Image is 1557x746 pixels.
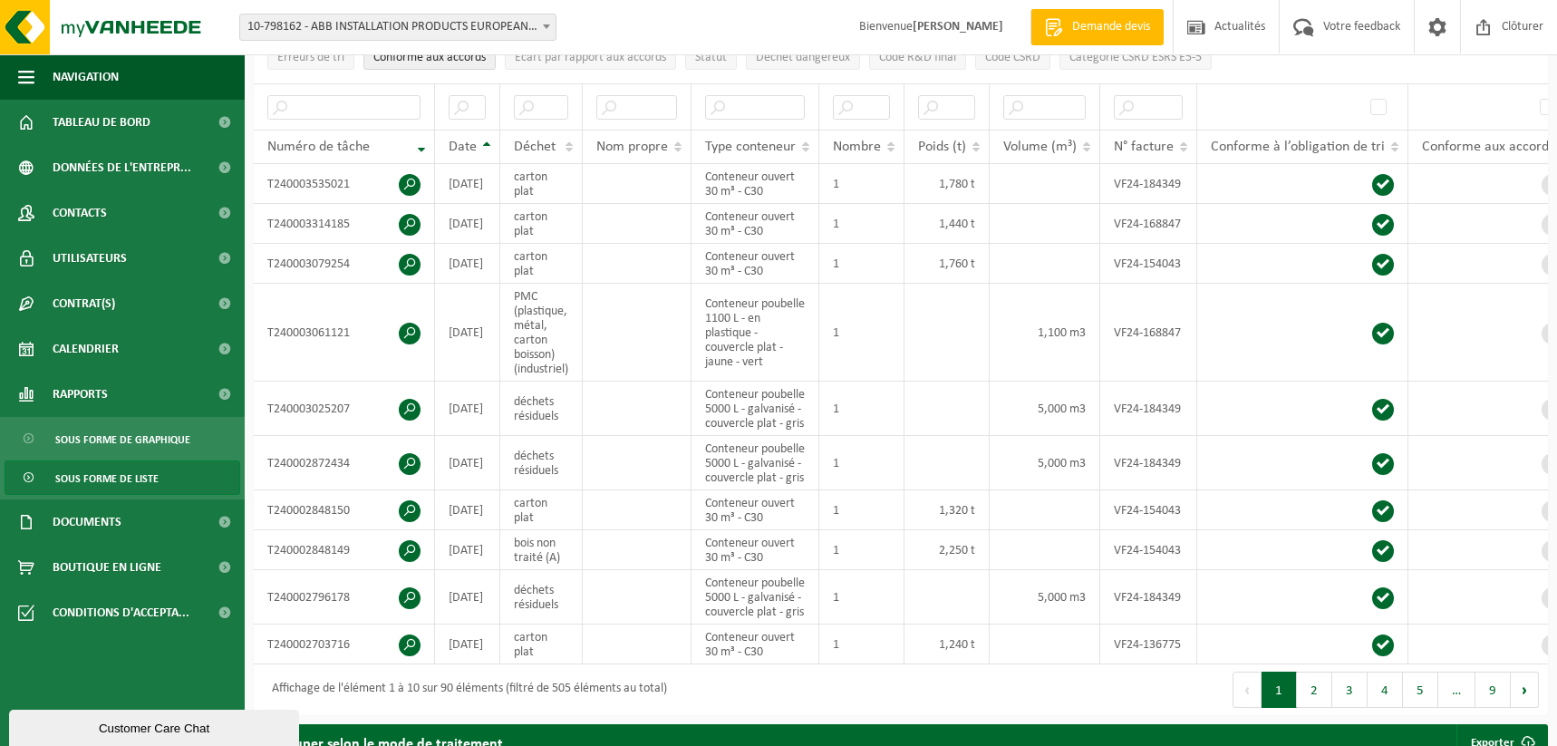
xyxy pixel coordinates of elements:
td: [DATE] [435,436,500,490]
a: Sous forme de liste [5,460,240,495]
td: 1,440 t [904,204,990,244]
td: carton plat [500,164,583,204]
td: 1 [819,570,904,625]
span: Date [449,140,477,154]
button: 3 [1332,672,1368,708]
td: VF24-168847 [1100,204,1197,244]
iframe: chat widget [9,706,303,746]
td: [DATE] [435,570,500,625]
td: [DATE] [435,244,500,284]
td: 1,760 t [904,244,990,284]
td: 1 [819,436,904,490]
span: Sous forme de graphique [55,422,190,457]
button: 9 [1475,672,1511,708]
td: Conteneur ouvert 30 m³ - C30 [691,204,819,244]
span: … [1438,672,1475,708]
td: T240003314185 [254,204,435,244]
td: VF24-168847 [1100,284,1197,382]
td: Conteneur poubelle 5000 L - galvanisé - couvercle plat - gris [691,382,819,436]
td: Conteneur ouvert 30 m³ - C30 [691,530,819,570]
button: Catégorie CSRD ESRS E5-5Catégorie CSRD ESRS E5-5: Activate to sort [1059,43,1212,70]
td: 5,000 m3 [990,570,1100,625]
button: Conforme aux accords : Activate to sort [363,43,496,70]
td: bois non traité (A) [500,530,583,570]
button: 2 [1297,672,1332,708]
span: Code CSRD [985,51,1040,64]
span: Poids (t) [918,140,966,154]
span: Rapports [53,372,108,417]
td: déchets résiduels [500,570,583,625]
button: Écart par rapport aux accordsÉcart par rapport aux accords: Activate to sort [505,43,676,70]
td: 1,320 t [904,490,990,530]
span: Conforme aux accords [373,51,486,64]
td: 1 [819,244,904,284]
span: Numéro de tâche [267,140,370,154]
span: Contacts [53,190,107,236]
td: Conteneur ouvert 30 m³ - C30 [691,490,819,530]
span: Nom propre [596,140,668,154]
td: carton plat [500,625,583,664]
button: 5 [1403,672,1438,708]
td: déchets résiduels [500,382,583,436]
span: Demande devis [1068,18,1155,36]
span: Erreurs de tri [277,51,344,64]
td: Conteneur poubelle 5000 L - galvanisé - couvercle plat - gris [691,436,819,490]
td: 1 [819,204,904,244]
td: 1 [819,625,904,664]
span: 10-798162 - ABB INSTALLATION PRODUCTS EUROPEAN CENTRE SA - HOUDENG-GOEGNIES [239,14,556,41]
button: 4 [1368,672,1403,708]
span: Déchet [514,140,556,154]
span: Écart par rapport aux accords [515,51,666,64]
td: carton plat [500,244,583,284]
td: T240002848150 [254,490,435,530]
td: 1 [819,490,904,530]
td: Conteneur ouvert 30 m³ - C30 [691,244,819,284]
span: Catégorie CSRD ESRS E5-5 [1069,51,1202,64]
td: VF24-154043 [1100,530,1197,570]
button: Next [1511,672,1539,708]
td: [DATE] [435,625,500,664]
td: VF24-184349 [1100,570,1197,625]
td: T240003535021 [254,164,435,204]
td: 1,780 t [904,164,990,204]
button: Déchet dangereux : Activate to sort [746,43,860,70]
a: Sous forme de graphique [5,421,240,456]
td: carton plat [500,204,583,244]
td: VF24-184349 [1100,382,1197,436]
td: 1,240 t [904,625,990,664]
td: T240002703716 [254,625,435,664]
button: Erreurs de triErreurs de tri: Activate to sort [267,43,354,70]
td: [DATE] [435,382,500,436]
td: VF24-136775 [1100,625,1197,664]
td: 5,000 m3 [990,382,1100,436]
span: Déchet dangereux [756,51,850,64]
td: T240003079254 [254,244,435,284]
td: Conteneur ouvert 30 m³ - C30 [691,625,819,664]
td: VF24-184349 [1100,436,1197,490]
td: 2,250 t [904,530,990,570]
td: T240003025207 [254,382,435,436]
span: Type conteneur [705,140,796,154]
td: déchets résiduels [500,436,583,490]
td: carton plat [500,490,583,530]
span: Navigation [53,54,119,100]
strong: [PERSON_NAME] [913,20,1003,34]
span: 10-798162 - ABB INSTALLATION PRODUCTS EUROPEAN CENTRE SA - HOUDENG-GOEGNIES [240,15,556,40]
span: Sous forme de liste [55,461,159,496]
td: 5,000 m3 [990,436,1100,490]
span: Conforme aux accords [1422,140,1554,154]
td: Conteneur ouvert 30 m³ - C30 [691,164,819,204]
span: Nombre [833,140,881,154]
td: T240002848149 [254,530,435,570]
span: Statut [695,51,727,64]
td: VF24-154043 [1100,244,1197,284]
span: Boutique en ligne [53,545,161,590]
td: 1 [819,530,904,570]
span: Code R&D final [879,51,956,64]
td: [DATE] [435,284,500,382]
td: VF24-154043 [1100,490,1197,530]
span: Conditions d'accepta... [53,590,189,635]
span: Tableau de bord [53,100,150,145]
button: 1 [1262,672,1297,708]
td: [DATE] [435,164,500,204]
